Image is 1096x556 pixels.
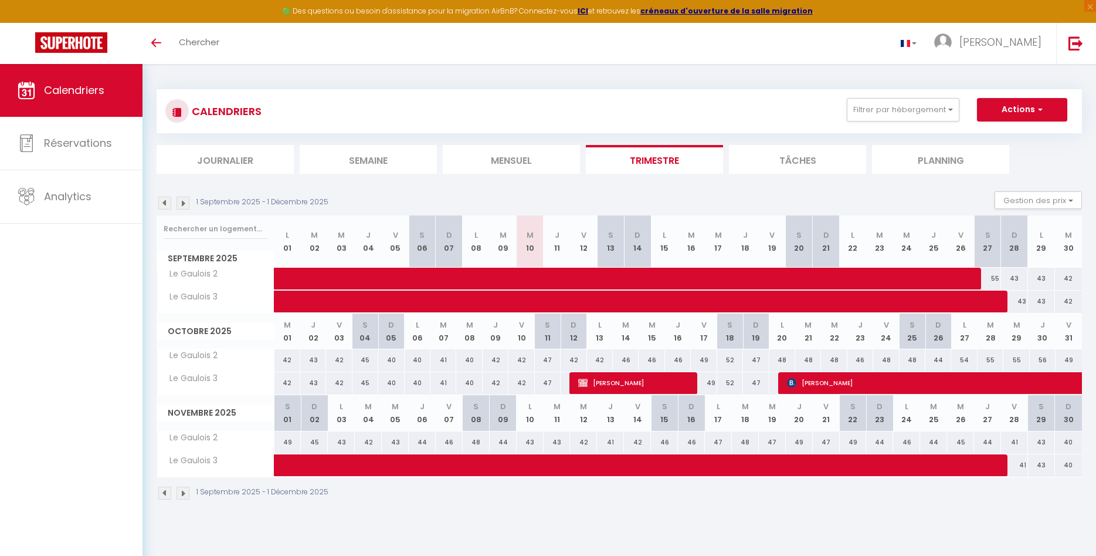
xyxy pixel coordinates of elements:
div: 44 [925,349,951,371]
th: 05 [378,314,404,349]
div: 48 [795,349,821,371]
th: 04 [352,314,378,349]
th: 20 [786,395,813,431]
abbr: V [635,401,640,412]
div: 43 [300,372,326,394]
abbr: S [362,319,368,331]
div: 46 [651,432,678,453]
a: ICI [578,6,588,16]
button: Filtrer par hébergement [847,98,959,122]
th: 22 [840,395,867,431]
div: 42 [1055,268,1082,289]
abbr: J [1040,319,1045,331]
div: 46 [436,432,463,453]
div: 42 [483,372,508,394]
div: 48 [821,349,847,371]
abbr: L [851,230,854,241]
abbr: D [446,230,452,241]
th: 14 [613,314,639,349]
th: 09 [490,215,517,268]
th: 02 [301,395,328,431]
abbr: M [903,230,910,241]
div: 44 [866,432,893,453]
th: 03 [328,395,355,431]
th: 31 [1056,314,1082,349]
th: 29 [1028,395,1055,431]
abbr: L [663,230,666,241]
div: 47 [813,432,840,453]
div: 41 [1001,432,1028,453]
abbr: V [337,319,342,331]
div: 43 [328,432,355,453]
th: 13 [597,215,624,268]
th: 12 [561,314,586,349]
th: 07 [430,314,456,349]
th: 11 [535,314,561,349]
th: 25 [920,395,947,431]
abbr: J [366,230,371,241]
th: 08 [463,395,490,431]
div: 49 [274,432,301,453]
abbr: S [850,401,856,412]
p: 1 Septembre 2025 - 1 Décembre 2025 [196,197,328,208]
div: 40 [405,372,430,394]
a: Chercher [170,23,228,64]
div: 42 [570,432,597,453]
abbr: M [392,401,399,412]
th: 05 [382,215,409,268]
th: 18 [717,314,743,349]
span: Novembre 2025 [157,405,274,422]
abbr: M [649,319,656,331]
abbr: V [769,230,775,241]
abbr: J [493,319,498,331]
div: 40 [1055,432,1082,453]
th: 17 [705,395,732,431]
abbr: M [365,401,372,412]
th: 18 [732,395,759,431]
abbr: M [1065,230,1072,241]
abbr: M [466,319,473,331]
abbr: V [519,319,524,331]
div: 48 [873,349,899,371]
div: 47 [743,372,769,394]
div: 42 [508,372,534,394]
div: 43 [382,432,409,453]
div: 42 [355,432,382,453]
span: Le Gaulois 2 [159,268,220,281]
div: 42 [587,349,613,371]
th: 26 [947,395,974,431]
abbr: J [931,230,936,241]
div: 48 [732,432,759,453]
abbr: D [1012,230,1017,241]
abbr: S [473,401,479,412]
abbr: L [963,319,966,331]
div: 44 [974,432,1001,453]
div: 42 [326,349,352,371]
th: 05 [382,395,409,431]
abbr: V [446,401,452,412]
th: 11 [544,395,571,431]
abbr: V [884,319,889,331]
div: 47 [535,372,561,394]
abbr: D [311,401,317,412]
div: 42 [274,349,300,371]
abbr: L [905,401,908,412]
th: 25 [920,215,947,268]
th: 23 [866,215,893,268]
div: 47 [759,432,786,453]
abbr: L [598,319,602,331]
div: 45 [352,372,378,394]
div: 49 [786,432,813,453]
li: Journalier [157,145,294,174]
th: 20 [786,215,813,268]
div: 41 [430,349,456,371]
abbr: S [545,319,550,331]
th: 24 [893,395,920,431]
div: 48 [900,349,925,371]
abbr: M [688,230,695,241]
th: 07 [436,395,463,431]
abbr: D [823,230,829,241]
abbr: S [1039,401,1044,412]
div: 40 [456,372,482,394]
th: 06 [405,314,430,349]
